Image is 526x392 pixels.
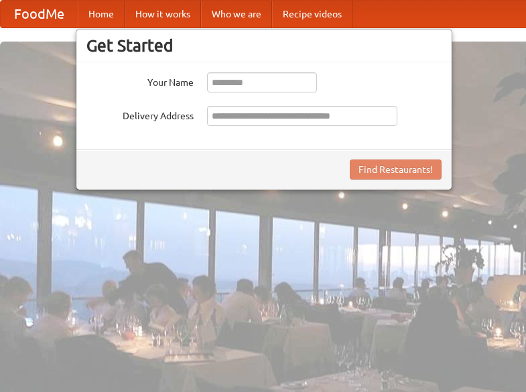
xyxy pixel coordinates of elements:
[86,106,194,123] label: Delivery Address
[272,1,352,27] a: Recipe videos
[86,36,442,56] h3: Get Started
[78,1,125,27] a: Home
[350,159,442,180] button: Find Restaurants!
[201,1,272,27] a: Who we are
[1,1,78,27] a: FoodMe
[86,72,194,89] label: Your Name
[125,1,201,27] a: How it works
